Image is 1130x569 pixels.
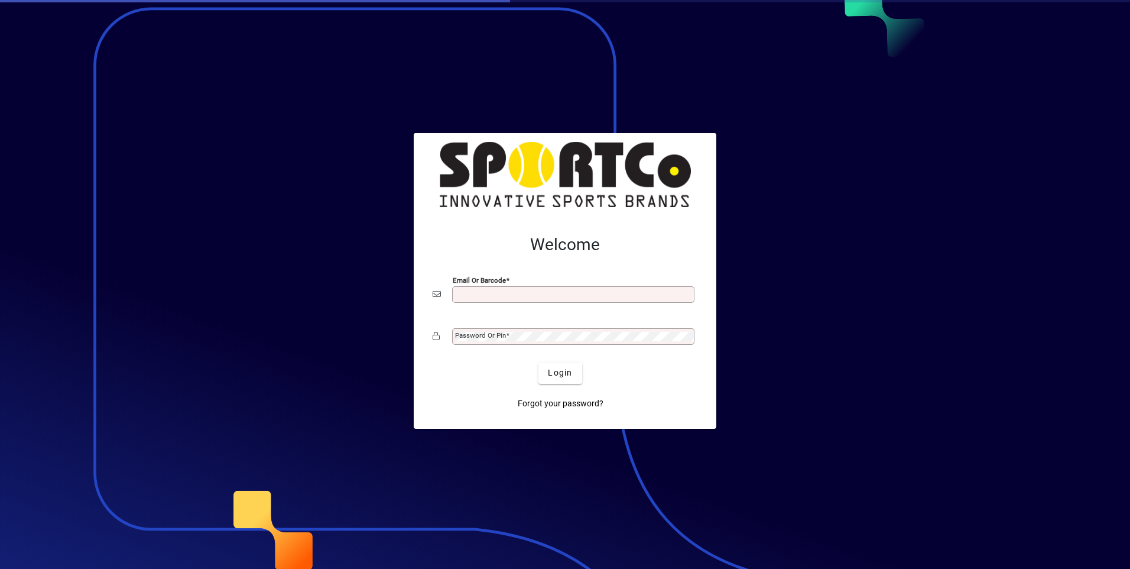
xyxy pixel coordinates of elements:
a: Forgot your password? [513,393,608,415]
span: Forgot your password? [518,397,603,410]
button: Login [538,363,582,384]
h2: Welcome [433,235,697,255]
span: Login [548,367,572,379]
mat-label: Email or Barcode [453,276,506,284]
mat-label: Password or Pin [455,331,506,340]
